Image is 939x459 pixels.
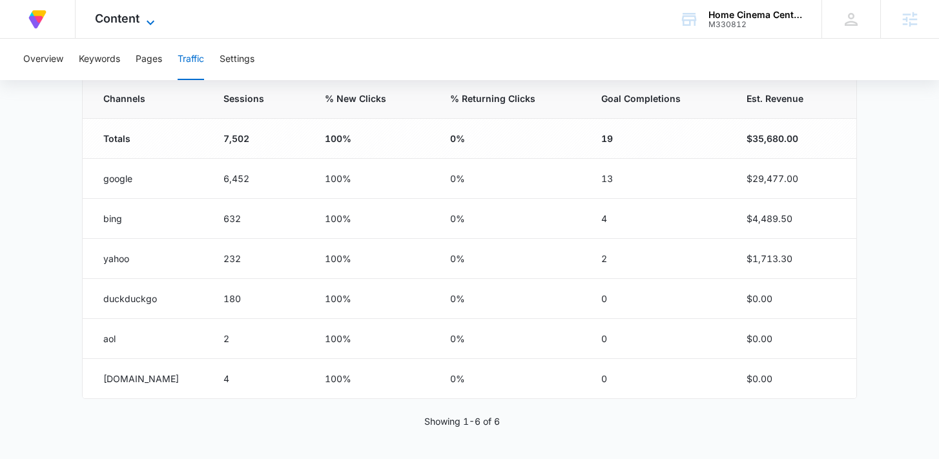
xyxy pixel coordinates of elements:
[325,92,400,105] span: % New Clicks
[21,21,31,31] img: logo_orange.svg
[208,119,309,159] td: 7,502
[309,199,434,239] td: 100%
[586,319,731,359] td: 0
[424,414,500,428] p: Showing 1-6 of 6
[731,279,856,319] td: $0.00
[208,159,309,199] td: 6,452
[586,199,731,239] td: 4
[601,92,697,105] span: Goal Completions
[223,92,275,105] span: Sessions
[83,279,208,319] td: duckduckgo
[34,34,142,44] div: Domain: [DOMAIN_NAME]
[586,359,731,399] td: 0
[83,119,208,159] td: Totals
[731,239,856,279] td: $1,713.30
[435,359,586,399] td: 0%
[309,319,434,359] td: 100%
[23,39,63,80] button: Overview
[731,159,856,199] td: $29,477.00
[83,199,208,239] td: bing
[220,39,254,80] button: Settings
[309,119,434,159] td: 100%
[435,159,586,199] td: 0%
[450,92,552,105] span: % Returning Clicks
[83,239,208,279] td: yahoo
[435,119,586,159] td: 0%
[731,199,856,239] td: $4,489.50
[35,75,45,85] img: tab_domain_overview_orange.svg
[208,199,309,239] td: 632
[731,319,856,359] td: $0.00
[309,159,434,199] td: 100%
[309,239,434,279] td: 100%
[208,239,309,279] td: 232
[435,239,586,279] td: 0%
[103,92,174,105] span: Channels
[586,239,731,279] td: 2
[708,10,803,20] div: account name
[21,34,31,44] img: website_grey.svg
[747,92,817,105] span: Est. Revenue
[49,76,116,85] div: Domain Overview
[136,39,162,80] button: Pages
[208,279,309,319] td: 180
[95,12,139,25] span: Content
[708,20,803,29] div: account id
[435,199,586,239] td: 0%
[586,159,731,199] td: 13
[178,39,204,80] button: Traffic
[586,279,731,319] td: 0
[143,76,218,85] div: Keywords by Traffic
[129,75,139,85] img: tab_keywords_by_traffic_grey.svg
[435,319,586,359] td: 0%
[309,279,434,319] td: 100%
[83,319,208,359] td: aol
[83,159,208,199] td: google
[731,119,856,159] td: $35,680.00
[79,39,120,80] button: Keywords
[586,119,731,159] td: 19
[36,21,63,31] div: v 4.0.25
[309,359,434,399] td: 100%
[83,359,208,399] td: [DOMAIN_NAME]
[208,319,309,359] td: 2
[731,359,856,399] td: $0.00
[26,8,49,31] img: Volusion
[435,279,586,319] td: 0%
[208,359,309,399] td: 4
